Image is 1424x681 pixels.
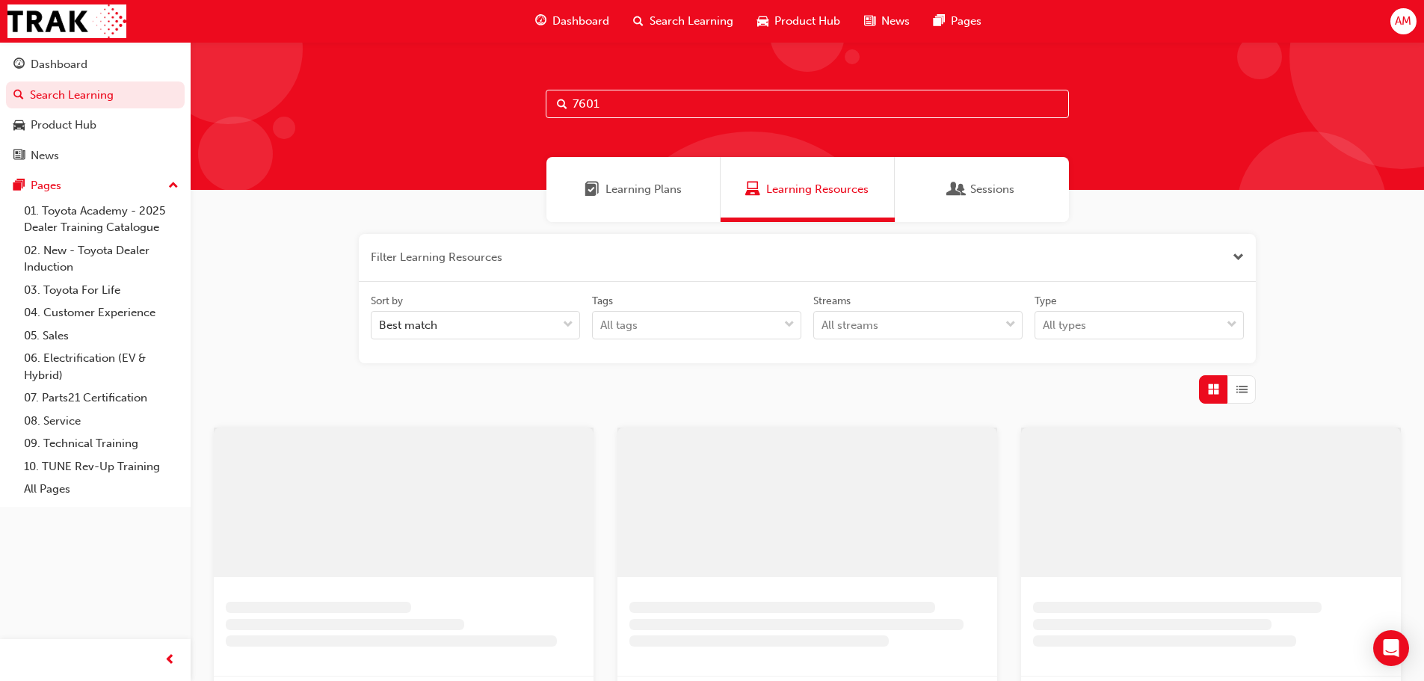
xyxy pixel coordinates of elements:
[371,294,403,309] div: Sort by
[1208,381,1219,398] span: Grid
[535,12,546,31] span: guage-icon
[766,181,869,198] span: Learning Resources
[745,6,852,37] a: car-iconProduct Hub
[563,315,573,335] span: down-icon
[18,432,185,455] a: 09. Technical Training
[1373,630,1409,666] div: Open Intercom Messenger
[864,12,875,31] span: news-icon
[18,347,185,386] a: 06. Electrification (EV & Hybrid)
[1043,317,1086,334] div: All types
[31,117,96,134] div: Product Hub
[6,48,185,172] button: DashboardSearch LearningProduct HubNews
[650,13,733,30] span: Search Learning
[6,172,185,200] button: Pages
[523,6,621,37] a: guage-iconDashboard
[585,181,600,198] span: Learning Plans
[605,181,682,198] span: Learning Plans
[31,147,59,164] div: News
[13,89,24,102] span: search-icon
[934,12,945,31] span: pages-icon
[546,90,1069,118] input: Search...
[6,51,185,78] a: Dashboard
[18,200,185,239] a: 01. Toyota Academy - 2025 Dealer Training Catalogue
[633,12,644,31] span: search-icon
[6,81,185,109] a: Search Learning
[1236,381,1248,398] span: List
[18,410,185,433] a: 08. Service
[164,651,176,670] span: prev-icon
[721,157,895,222] a: Learning ResourcesLearning Resources
[970,181,1014,198] span: Sessions
[784,315,795,335] span: down-icon
[1233,249,1244,266] button: Close the filter
[922,6,993,37] a: pages-iconPages
[18,455,185,478] a: 10. TUNE Rev-Up Training
[168,176,179,196] span: up-icon
[18,301,185,324] a: 04. Customer Experience
[379,317,437,334] div: Best match
[600,317,638,334] div: All tags
[822,317,878,334] div: All streams
[13,58,25,72] span: guage-icon
[757,12,768,31] span: car-icon
[13,179,25,193] span: pages-icon
[895,157,1069,222] a: SessionsSessions
[18,386,185,410] a: 07. Parts21 Certification
[621,6,745,37] a: search-iconSearch Learning
[546,157,721,222] a: Learning PlansLearning Plans
[1005,315,1016,335] span: down-icon
[592,294,801,340] label: tagOptions
[552,13,609,30] span: Dashboard
[774,13,840,30] span: Product Hub
[745,181,760,198] span: Learning Resources
[18,324,185,348] a: 05. Sales
[7,4,126,38] img: Trak
[951,13,981,30] span: Pages
[592,294,613,309] div: Tags
[881,13,910,30] span: News
[557,96,567,113] span: Search
[31,177,61,194] div: Pages
[18,478,185,501] a: All Pages
[1227,315,1237,335] span: down-icon
[949,181,964,198] span: Sessions
[18,279,185,302] a: 03. Toyota For Life
[18,239,185,279] a: 02. New - Toyota Dealer Induction
[1395,13,1411,30] span: AM
[813,294,851,309] div: Streams
[31,56,87,73] div: Dashboard
[852,6,922,37] a: news-iconNews
[13,119,25,132] span: car-icon
[1035,294,1057,309] div: Type
[1390,8,1417,34] button: AM
[13,150,25,163] span: news-icon
[6,111,185,139] a: Product Hub
[6,142,185,170] a: News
